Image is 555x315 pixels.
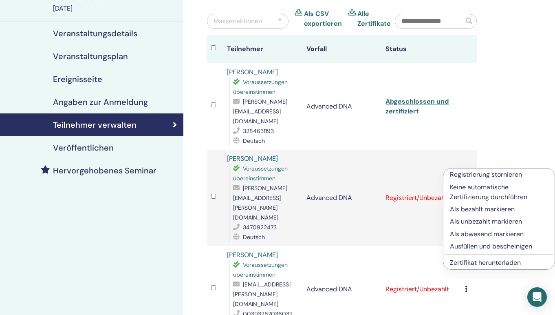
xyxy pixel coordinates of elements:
[450,229,548,239] p: Als abwesend markieren
[302,63,382,150] td: Advanced DNA
[450,217,548,226] p: Als unbezahlt markieren
[233,261,288,278] span: Voraussetzungen übereinstimmen
[53,29,137,38] h4: Veranstaltungsdetails
[53,74,102,84] h4: Ereignisseite
[227,68,278,76] a: [PERSON_NAME]
[450,204,548,214] p: Als bezahlt markieren
[450,170,548,180] p: Registrierung stornieren
[53,120,137,130] h4: Teilnehmer verwalten
[243,137,265,144] span: Deutsch
[302,35,382,63] th: Vorfall
[227,154,278,163] a: [PERSON_NAME]
[53,4,178,13] div: [DATE]
[53,51,128,61] h4: Veranstaltungsplan
[233,98,287,125] span: [PERSON_NAME][EMAIL_ADDRESS][DOMAIN_NAME]
[357,9,391,29] a: Alle Zertifikate
[450,242,548,251] p: Ausfüllen und bescheinigen
[223,35,302,63] th: Teilnehmer
[227,251,278,259] a: [PERSON_NAME]
[243,127,274,135] span: 3284631193
[233,78,288,95] span: Voraussetzungen übereinstimmen
[233,281,291,308] span: [EMAIL_ADDRESS][PERSON_NAME][DOMAIN_NAME]
[302,150,382,246] td: Advanced DNA
[233,184,287,221] span: [PERSON_NAME][EMAIL_ADDRESS][PERSON_NAME][DOMAIN_NAME]
[304,9,342,29] a: Als CSV exportieren
[233,165,288,182] span: Voraussetzungen übereinstimmen
[53,97,148,107] h4: Angaben zur Anmeldung
[527,287,547,307] div: Open Intercom Messenger
[381,35,461,63] th: Status
[450,258,521,267] a: Zertifikat herunterladen
[214,16,262,26] div: Massenaktionen
[243,224,277,231] span: 3470922473
[450,182,548,202] p: Keine automatische Zertifizierung durchführen
[243,233,265,241] span: Deutsch
[53,143,114,153] h4: Veröffentlichen
[53,166,156,175] h4: Hervorgehobenes Seminar
[385,97,449,115] a: Abgeschlossen und zertifiziert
